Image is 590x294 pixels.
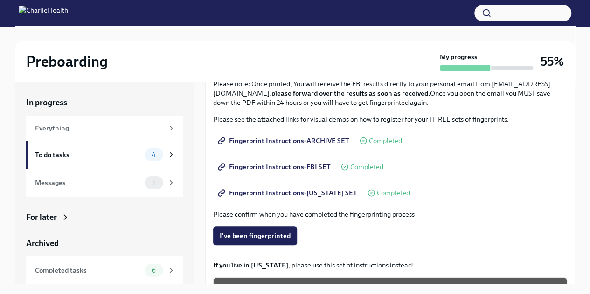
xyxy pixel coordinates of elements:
[35,123,163,133] div: Everything
[220,162,331,171] span: Fingerprint Instructions-FBI SET
[213,115,567,124] p: Please see the attached links for visual demos on how to register for your THREE sets of fingerpr...
[213,210,567,219] p: Please confirm when you have completed the fingerprinting process
[220,231,291,240] span: I've been fingerprinted
[26,256,183,284] a: Completed tasks6
[35,150,141,160] div: To do tasks
[26,169,183,197] a: Messages1
[146,267,161,274] span: 6
[146,151,161,158] span: 4
[213,157,337,176] a: Fingerprint Instructions-FBI SET
[147,179,161,186] span: 1
[213,260,567,270] p: , please use this set of instructions instead!
[26,116,183,141] a: Everything
[213,131,356,150] a: Fingerprint Instructions-ARCHIVE SET
[35,265,141,275] div: Completed tasks
[213,184,364,202] a: Fingerprint Instructions-[US_STATE] SET
[369,137,402,144] span: Completed
[26,141,183,169] a: To do tasks4
[213,79,567,107] p: Please note: Once printed, You will receive the FBI results directly to your personal email from ...
[26,238,183,249] a: Archived
[440,52,478,62] strong: My progress
[35,178,141,188] div: Messages
[19,6,68,21] img: CharlieHealth
[377,190,410,197] span: Completed
[220,188,357,198] span: Fingerprint Instructions-[US_STATE] SET
[213,226,297,245] button: I've been fingerprinted
[350,164,383,171] span: Completed
[26,97,183,108] a: In progress
[541,53,564,70] h3: 55%
[213,261,288,269] strong: If you live in [US_STATE]
[271,89,430,97] strong: please forward over the results as soon as received.
[26,212,57,223] div: For later
[26,52,108,71] h2: Preboarding
[220,136,349,145] span: Fingerprint Instructions-ARCHIVE SET
[26,212,183,223] a: For later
